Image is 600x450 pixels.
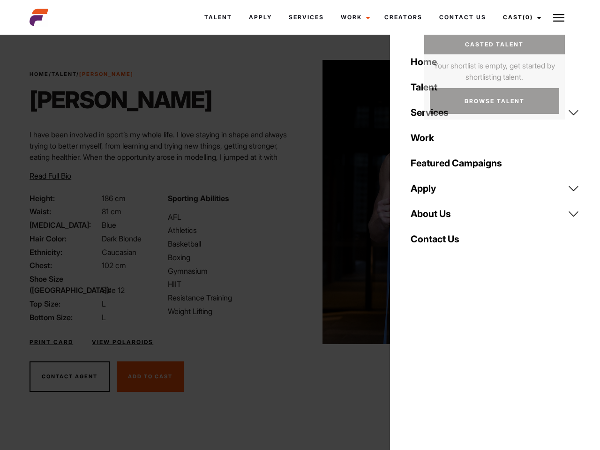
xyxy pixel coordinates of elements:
a: Talent [52,71,76,77]
span: L [102,313,106,322]
li: Resistance Training [168,292,294,303]
p: I have been involved in sport’s my whole life. I love staying in shape and always trying to bette... [30,129,294,208]
span: Top Size: [30,298,100,309]
span: Blue [102,220,116,230]
span: Height: [30,193,100,204]
a: Print Card [30,338,73,346]
a: View Polaroids [92,338,153,346]
span: L [102,299,106,308]
a: Services [280,5,332,30]
a: Services [405,100,585,125]
button: Read Full Bio [30,170,71,181]
span: / / [30,70,134,78]
a: Home [30,71,49,77]
span: Waist: [30,206,100,217]
a: Talent [196,5,240,30]
li: Basketball [168,238,294,249]
span: Shoe Size ([GEOGRAPHIC_DATA]): [30,273,100,296]
span: 81 cm [102,207,121,216]
a: Creators [376,5,431,30]
a: Apply [240,5,280,30]
strong: Sporting Abilities [168,194,229,203]
span: Read Full Bio [30,171,71,180]
a: Talent [405,75,585,100]
a: Cast(0) [495,5,547,30]
img: cropped-aefm-brand-fav-22-square.png [30,8,48,27]
li: Athletics [168,225,294,236]
button: Add To Cast [117,361,184,392]
a: Contact Us [431,5,495,30]
span: Dark Blonde [102,234,142,243]
span: Ethnicity: [30,247,100,258]
a: Work [332,5,376,30]
span: Chest: [30,260,100,271]
p: Your shortlist is empty, get started by shortlisting talent. [424,54,565,82]
span: 102 cm [102,261,126,270]
li: Gymnasium [168,265,294,277]
a: Contact Us [405,226,585,252]
li: HIIT [168,278,294,290]
span: (0) [523,14,533,21]
a: Featured Campaigns [405,150,585,176]
span: [MEDICAL_DATA]: [30,219,100,231]
span: 186 cm [102,194,126,203]
li: AFL [168,211,294,223]
span: Bottom Size: [30,312,100,323]
a: Work [405,125,585,150]
a: Home [405,49,585,75]
img: Burger icon [553,12,564,23]
a: Casted Talent [424,35,565,54]
span: Caucasian [102,247,136,257]
span: Size 12 [102,285,125,295]
button: Contact Agent [30,361,110,392]
li: Weight Lifting [168,306,294,317]
a: Apply [405,176,585,201]
span: Add To Cast [128,373,172,380]
strong: [PERSON_NAME] [79,71,134,77]
li: Boxing [168,252,294,263]
a: About Us [405,201,585,226]
a: Browse Talent [430,88,559,114]
h1: [PERSON_NAME] [30,86,212,114]
span: Hair Color: [30,233,100,244]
